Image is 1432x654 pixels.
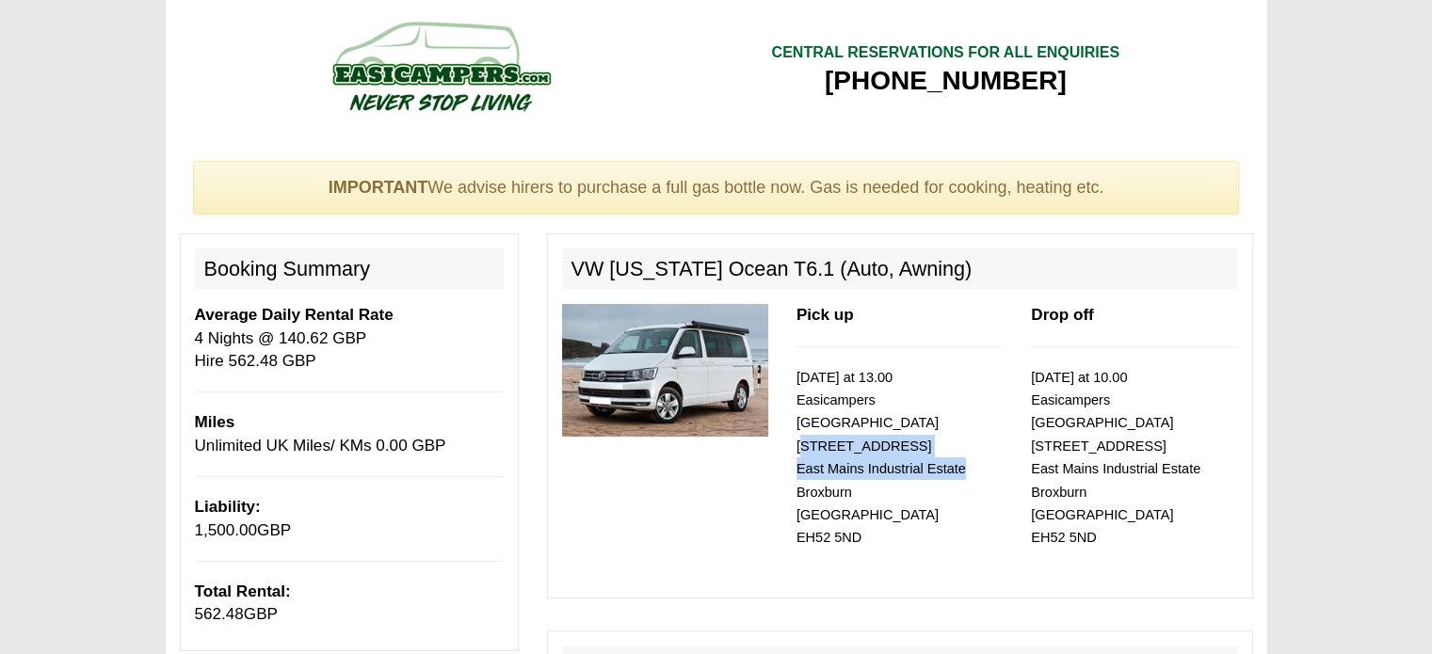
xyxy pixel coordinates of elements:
[195,581,504,627] p: GBP
[193,161,1240,215] div: We advise hirers to purchase a full gas bottle now. Gas is needed for cooking, heating etc.
[771,64,1119,98] div: [PHONE_NUMBER]
[329,178,428,197] strong: IMPORTANT
[195,521,258,539] span: 1,500.00
[195,605,244,623] span: 562.48
[796,306,854,324] b: Pick up
[771,42,1119,64] div: CENTRAL RESERVATIONS FOR ALL ENQUIRIES
[562,304,768,437] img: 315.jpg
[195,413,235,431] b: Miles
[562,248,1238,290] h2: VW [US_STATE] Ocean T6.1 (Auto, Awning)
[195,304,504,373] p: 4 Nights @ 140.62 GBP Hire 562.48 GBP
[195,496,504,542] p: GBP
[262,14,619,118] img: campers-checkout-logo.png
[1031,370,1200,546] small: [DATE] at 10.00 Easicampers [GEOGRAPHIC_DATA] [STREET_ADDRESS] East Mains Industrial Estate Broxb...
[1031,306,1093,324] b: Drop off
[195,248,504,290] h2: Booking Summary
[195,306,394,324] b: Average Daily Rental Rate
[195,498,261,516] b: Liability:
[796,370,966,546] small: [DATE] at 13.00 Easicampers [GEOGRAPHIC_DATA] [STREET_ADDRESS] East Mains Industrial Estate Broxb...
[195,411,504,457] p: Unlimited UK Miles/ KMs 0.00 GBP
[195,582,291,600] b: Total Rental:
